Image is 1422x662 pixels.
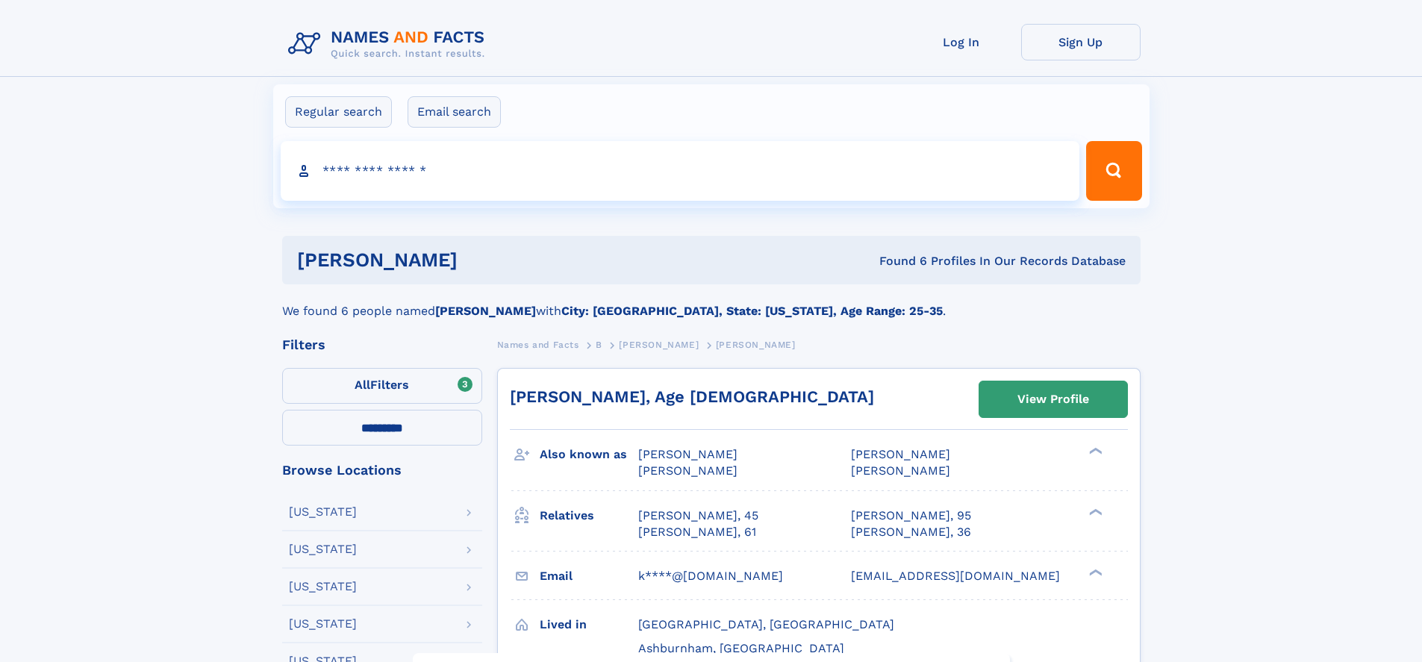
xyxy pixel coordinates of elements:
[596,335,602,354] a: B
[1085,567,1103,577] div: ❯
[638,524,756,540] a: [PERSON_NAME], 61
[638,447,737,461] span: [PERSON_NAME]
[596,340,602,350] span: B
[282,24,497,64] img: Logo Names and Facts
[282,368,482,404] label: Filters
[510,387,874,406] a: [PERSON_NAME], Age [DEMOGRAPHIC_DATA]
[902,24,1021,60] a: Log In
[282,338,482,352] div: Filters
[1085,507,1103,516] div: ❯
[297,251,669,269] h1: [PERSON_NAME]
[561,304,943,318] b: City: [GEOGRAPHIC_DATA], State: [US_STATE], Age Range: 25-35
[619,335,699,354] a: [PERSON_NAME]
[540,563,638,589] h3: Email
[282,284,1141,320] div: We found 6 people named with .
[540,503,638,528] h3: Relatives
[540,612,638,637] h3: Lived in
[619,340,699,350] span: [PERSON_NAME]
[638,641,844,655] span: Ashburnham, [GEOGRAPHIC_DATA]
[1086,141,1141,201] button: Search Button
[638,617,894,631] span: [GEOGRAPHIC_DATA], [GEOGRAPHIC_DATA]
[285,96,392,128] label: Regular search
[979,381,1127,417] a: View Profile
[851,569,1060,583] span: [EMAIL_ADDRESS][DOMAIN_NAME]
[1085,446,1103,456] div: ❯
[668,253,1126,269] div: Found 6 Profiles In Our Records Database
[638,463,737,478] span: [PERSON_NAME]
[289,581,357,593] div: [US_STATE]
[638,508,758,524] a: [PERSON_NAME], 45
[851,447,950,461] span: [PERSON_NAME]
[1021,24,1141,60] a: Sign Up
[497,335,579,354] a: Names and Facts
[282,463,482,477] div: Browse Locations
[851,463,950,478] span: [PERSON_NAME]
[851,524,971,540] a: [PERSON_NAME], 36
[289,618,357,630] div: [US_STATE]
[408,96,501,128] label: Email search
[289,506,357,518] div: [US_STATE]
[355,378,370,392] span: All
[540,442,638,467] h3: Also known as
[716,340,796,350] span: [PERSON_NAME]
[851,508,971,524] a: [PERSON_NAME], 95
[289,543,357,555] div: [US_STATE]
[1017,382,1089,416] div: View Profile
[435,304,536,318] b: [PERSON_NAME]
[281,141,1080,201] input: search input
